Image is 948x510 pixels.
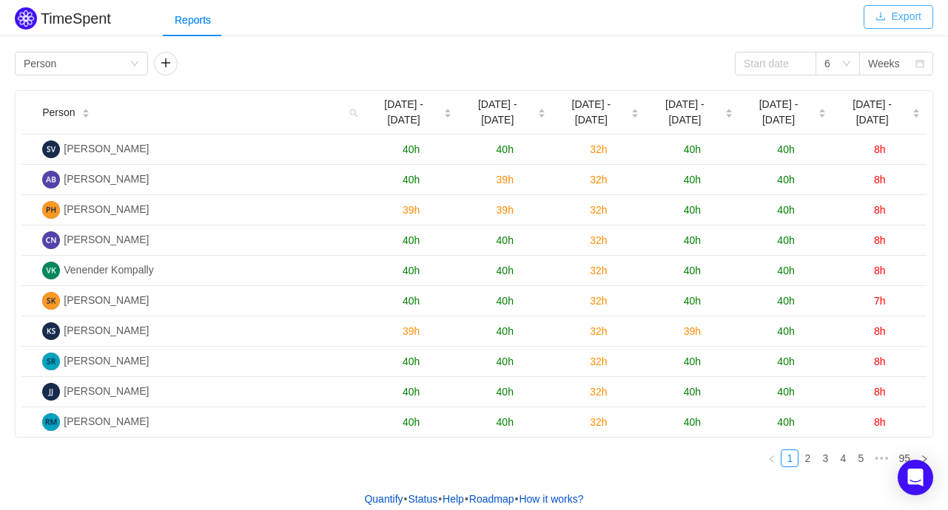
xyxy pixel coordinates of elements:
img: CN [42,231,60,249]
span: 8h [874,416,886,428]
span: 40h [684,265,701,276]
i: icon: down [842,59,851,69]
span: [PERSON_NAME] [64,355,149,367]
span: [DATE] - [DATE] [745,97,813,128]
span: [DATE] - [DATE] [464,97,531,128]
span: 40h [497,416,514,428]
img: SV [42,140,60,158]
span: 39h [684,325,701,337]
i: icon: caret-down [725,112,733,117]
span: 39h [497,204,514,216]
span: • [438,493,442,505]
img: PH [42,201,60,219]
span: 8h [874,386,886,398]
span: [PERSON_NAME] [64,385,149,397]
span: 32h [590,295,607,307]
li: 4 [834,449,852,467]
span: [DATE] - [DATE] [838,97,906,128]
span: 40h [403,143,420,155]
div: 6 [824,52,830,75]
div: Sort [81,106,90,117]
span: 40h [684,295,701,307]
span: 8h [874,204,886,216]
span: 40h [684,386,701,398]
a: 95 [894,450,915,466]
li: 2 [799,449,816,467]
span: • [465,493,468,505]
button: icon: plus [154,52,178,75]
a: 5 [853,450,869,466]
span: 40h [684,204,701,216]
span: 32h [590,325,607,337]
span: 40h [777,386,794,398]
button: icon: downloadExport [864,5,933,29]
span: 40h [403,234,420,246]
span: [PERSON_NAME] [64,203,149,215]
input: Start date [735,52,816,75]
span: [PERSON_NAME] [64,173,149,185]
span: 39h [497,174,514,186]
a: 1 [781,450,798,466]
i: icon: caret-down [912,112,921,117]
span: 40h [497,356,514,367]
span: 32h [590,356,607,367]
div: Sort [818,106,827,117]
img: Quantify logo [15,7,37,30]
i: icon: caret-up [631,106,639,111]
i: icon: caret-down [537,112,545,117]
span: 8h [874,234,886,246]
i: icon: caret-down [631,112,639,117]
li: Previous Page [763,449,781,467]
li: 1 [781,449,799,467]
span: 40h [403,416,420,428]
span: Venender Kompally [64,264,153,276]
span: 40h [777,295,794,307]
span: • [515,493,519,505]
span: 40h [777,325,794,337]
span: 40h [497,325,514,337]
span: 8h [874,356,886,367]
span: • [404,493,408,505]
span: 40h [497,234,514,246]
span: 8h [874,265,886,276]
h2: TimeSpent [41,10,111,27]
span: 40h [684,356,701,367]
i: icon: right [920,455,929,463]
span: 40h [777,204,794,216]
span: 32h [590,143,607,155]
img: KS [42,322,60,340]
span: 32h [590,234,607,246]
span: 32h [590,174,607,186]
i: icon: caret-down [81,112,90,117]
i: icon: down [130,59,139,69]
span: 40h [403,356,420,367]
span: 40h [684,143,701,155]
span: 40h [403,174,420,186]
a: Status [407,488,438,510]
button: How it works? [518,488,584,510]
span: 40h [684,234,701,246]
span: [PERSON_NAME] [64,143,149,154]
a: 3 [817,450,833,466]
span: 8h [874,325,886,337]
span: 32h [590,204,607,216]
span: 40h [403,295,420,307]
div: Open Intercom Messenger [898,460,933,495]
span: 40h [403,265,420,276]
span: 40h [684,174,701,186]
i: icon: caret-down [818,112,827,117]
span: [DATE] - [DATE] [651,97,719,128]
span: 40h [497,386,514,398]
a: Quantify [363,488,403,510]
div: Reports [163,4,223,37]
span: 39h [403,325,420,337]
span: 40h [403,386,420,398]
i: icon: calendar [915,59,924,69]
div: Weeks [868,52,900,75]
div: Sort [537,106,546,117]
span: 40h [684,416,701,428]
span: 40h [777,416,794,428]
span: 32h [590,416,607,428]
li: Next 5 Pages [870,449,893,467]
i: icon: left [767,455,776,463]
